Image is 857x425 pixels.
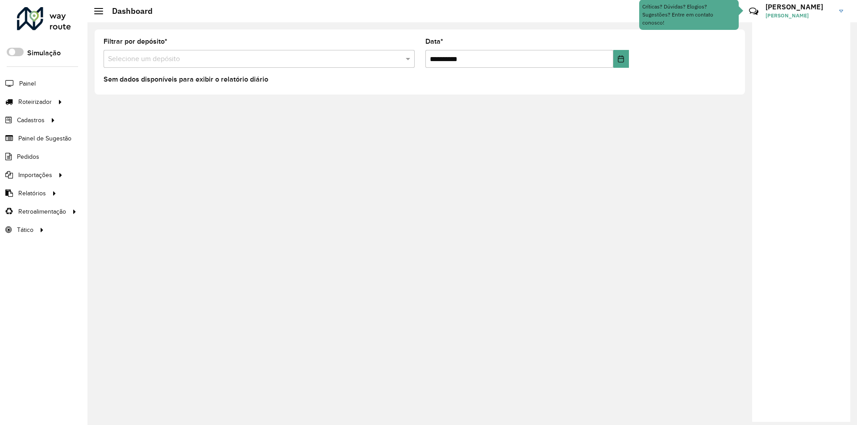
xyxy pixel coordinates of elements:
h3: [PERSON_NAME] [765,3,832,11]
span: Roteirizador [18,97,52,107]
span: Pedidos [17,152,39,161]
span: Relatórios [18,189,46,198]
span: Tático [17,225,33,235]
label: Simulação [27,48,61,58]
span: Painel [19,79,36,88]
h2: Dashboard [103,6,153,16]
span: [PERSON_NAME] [765,12,832,20]
label: Sem dados disponíveis para exibir o relatório diário [104,74,268,85]
span: Importações [18,170,52,180]
a: Contato Rápido [744,2,763,21]
label: Data [425,36,443,47]
span: Painel de Sugestão [18,134,71,143]
label: Filtrar por depósito [104,36,167,47]
button: Choose Date [613,50,629,68]
span: Cadastros [17,116,45,125]
span: Retroalimentação [18,207,66,216]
